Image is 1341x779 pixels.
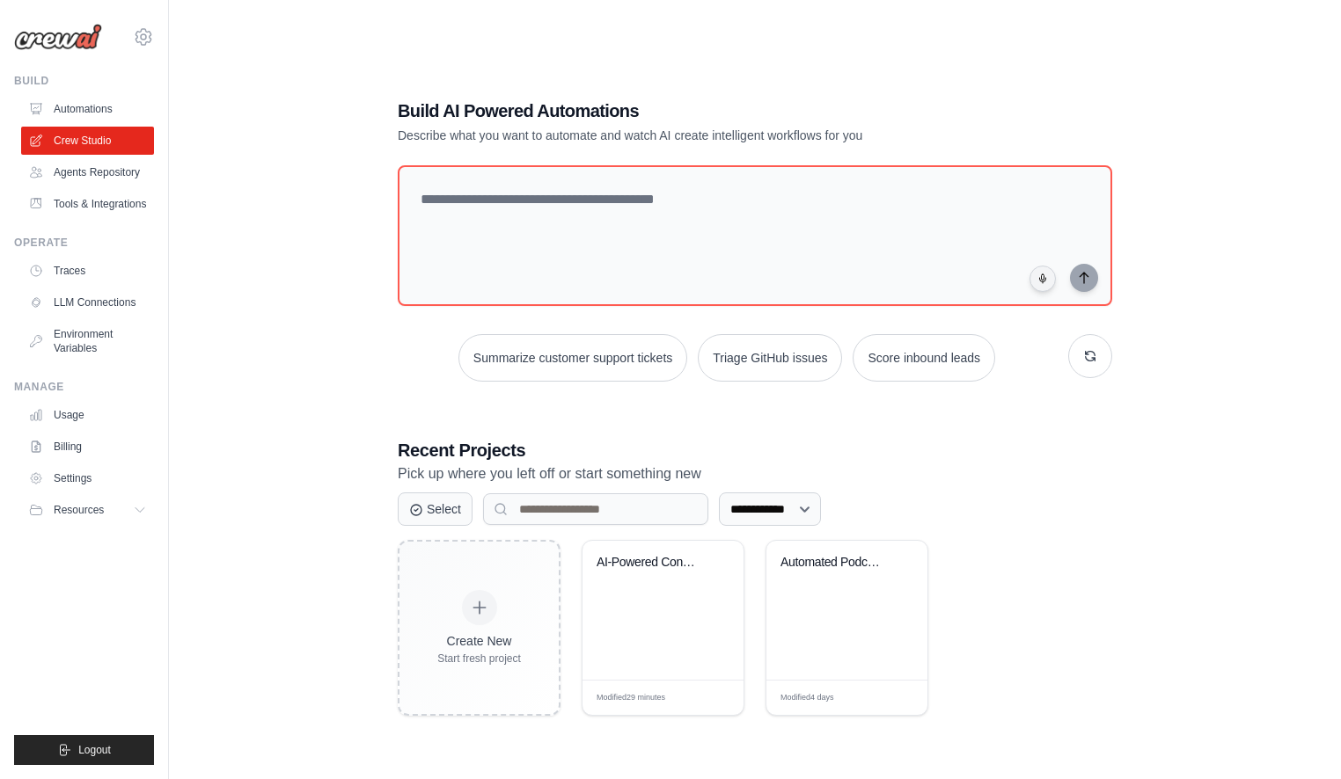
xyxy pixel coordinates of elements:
[21,433,154,461] a: Billing
[14,735,154,765] button: Logout
[1068,334,1112,378] button: Get new suggestions
[14,236,154,250] div: Operate
[886,691,901,704] span: Edit
[21,158,154,186] a: Agents Repository
[458,334,687,382] button: Summarize customer support tickets
[54,503,104,517] span: Resources
[398,462,1112,485] p: Pick up where you left off or start something new
[21,464,154,492] a: Settings
[21,288,154,317] a: LLM Connections
[398,492,473,526] button: Select
[14,24,102,50] img: Logo
[21,127,154,155] a: Crew Studio
[398,127,989,144] p: Describe what you want to automate and watch AI create intelligent workflows for you
[21,190,154,218] a: Tools & Integrations
[597,555,703,571] div: AI-Powered Content Creation Pipeline
[597,692,665,704] span: Modified 29 minutes
[21,401,154,429] a: Usage
[780,555,887,571] div: Automated Podcast Publishing Pipeline
[398,438,1112,462] h3: Recent Projects
[698,334,842,382] button: Triage GitHub issues
[398,98,989,123] h1: Build AI Powered Automations
[78,743,111,757] span: Logout
[21,320,154,362] a: Environment Variables
[14,380,154,394] div: Manage
[1030,266,1056,292] button: Click to speak your automation idea
[21,496,154,524] button: Resources
[853,334,995,382] button: Score inbound leads
[437,632,521,650] div: Create New
[437,652,521,666] div: Start fresh project
[21,95,154,123] a: Automations
[702,691,717,704] span: Edit
[14,74,154,88] div: Build
[21,257,154,285] a: Traces
[780,692,834,704] span: Modified 4 days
